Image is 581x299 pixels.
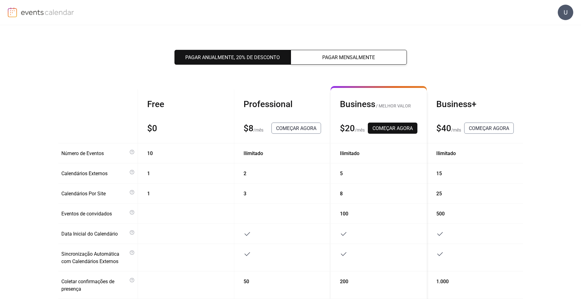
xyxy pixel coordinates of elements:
[253,126,263,134] span: / mês
[147,150,153,157] span: 10
[61,278,128,293] span: Coletar confirmações de presença
[451,126,461,134] span: / mês
[436,170,442,177] span: 15
[244,190,246,197] span: 3
[558,5,573,20] div: U
[436,150,456,157] span: Ilimitado
[436,123,451,134] div: $ 40
[174,50,291,65] button: Pagar Anualmente, 20% de desconto
[372,125,413,132] span: Começar Agora
[368,123,417,134] button: Começar Agora
[340,99,417,110] div: Business
[8,7,17,17] img: logo
[355,126,365,134] span: / mês
[244,150,263,157] span: Ilimitado
[276,125,316,132] span: Começar Agora
[340,210,348,218] span: 100
[291,50,407,65] button: Pagar Mensalmente
[271,123,321,134] button: Começar Agora
[61,170,128,177] span: Calendários Externos
[185,54,280,61] span: Pagar Anualmente, 20% de desconto
[436,278,449,285] span: 1.000
[340,170,343,177] span: 5
[464,123,514,134] button: Começar Agora
[244,99,321,110] div: Professional
[375,102,411,110] span: MELHOR VALOR
[340,278,348,285] span: 200
[21,7,74,17] img: logo-type
[340,190,343,197] span: 8
[322,54,375,61] span: Pagar Mensalmente
[244,123,253,134] div: $ 8
[61,230,128,238] span: Data Inicial do Calendário
[61,250,128,265] span: Sincronização Automática com Calendários Externos
[147,123,157,134] div: $ 0
[340,123,355,134] div: $ 20
[436,190,442,197] span: 25
[61,150,128,157] span: Número de Eventos
[147,190,150,197] span: 1
[61,210,128,218] span: Eventos de convidados
[61,190,128,197] span: Calendários Por Site
[436,99,514,110] div: Business+
[340,150,359,157] span: Ilimitado
[147,170,150,177] span: 1
[147,99,225,110] div: Free
[244,170,246,177] span: 2
[244,278,249,285] span: 50
[469,125,509,132] span: Começar Agora
[436,210,445,218] span: 500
